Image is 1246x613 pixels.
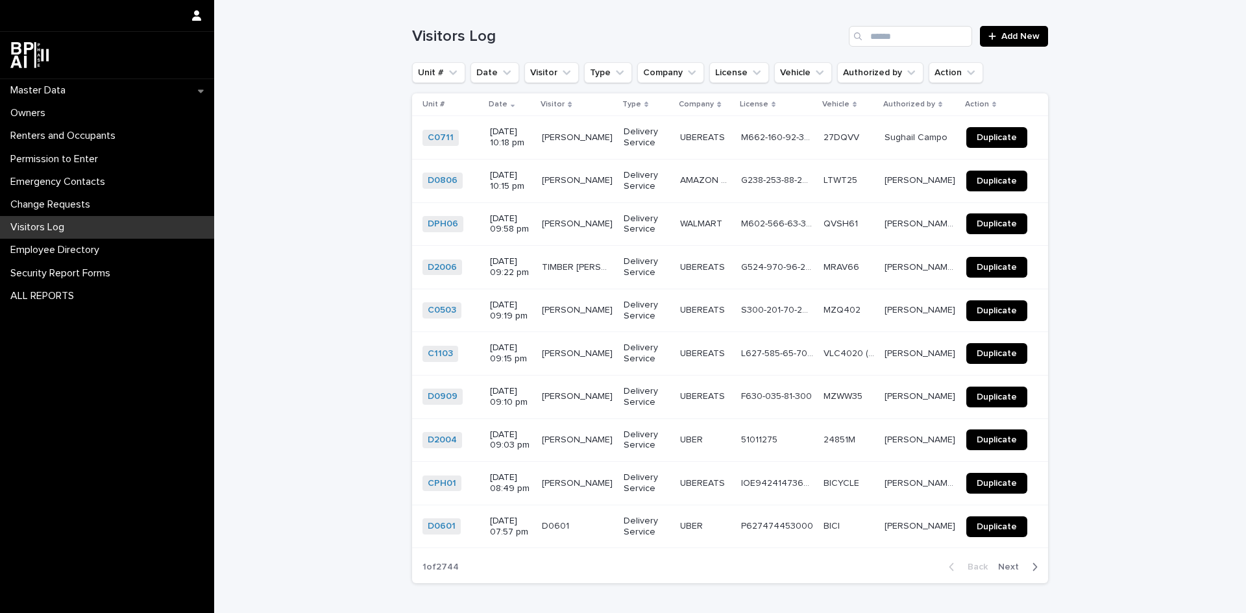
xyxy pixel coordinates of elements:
p: Change Requests [5,198,101,211]
tr: D0806 [DATE] 10:15 pm[PERSON_NAME][PERSON_NAME] Delivery ServiceAMAZON FLEXAMAZON FLEX G238-253-8... [412,159,1048,202]
tr: D2004 [DATE] 09:03 pm[PERSON_NAME][PERSON_NAME] Delivery ServiceUBERUBER 5101127551011275 24851M2... [412,418,1048,462]
p: 1 of 2744 [412,551,469,583]
p: Emergency Contacts [5,176,116,188]
a: D0601 [428,521,456,532]
p: JONDY MONTERREY [542,216,615,230]
p: [DATE] 09:19 pm [490,300,531,322]
tr: DPH06 [DATE] 09:58 pm[PERSON_NAME][PERSON_NAME] Delivery ServiceWALMARTWALMART M602-566-63-300-0M... [412,202,1048,246]
span: Duplicate [977,306,1017,315]
span: Duplicate [977,176,1017,186]
button: Company [637,62,704,83]
p: MRAV66 [824,259,862,273]
span: Duplicate [977,219,1017,228]
p: Luis J. Villarreal [885,173,958,186]
p: UBER [680,432,705,446]
p: Hernan Didier Pantaleon [885,475,959,489]
p: Visitors Log [5,221,75,234]
p: [DATE] 10:15 pm [490,170,531,192]
div: Search [849,26,972,47]
p: F630-035-81-300 [741,389,814,402]
a: D2006 [428,262,457,273]
p: Security Report Forms [5,267,121,280]
p: Alexandro Camra Jirash [885,518,958,532]
a: C1103 [428,348,453,359]
p: [DATE] 09:03 pm [490,429,531,451]
p: [DATE] 09:22 pm [490,256,531,278]
p: VLC4020 (TX PLATE) [824,346,877,359]
a: Duplicate [966,429,1027,450]
p: QVSH61 [824,216,861,230]
span: Duplicate [977,522,1017,531]
p: Catherine Road [885,216,959,230]
p: LTWT25 [824,173,860,186]
button: Action [929,62,983,83]
p: UBEREATS [680,259,727,273]
p: Renters and Occupants [5,130,126,142]
p: Employee Directory [5,244,110,256]
a: C0711 [428,132,454,143]
button: Type [584,62,632,83]
span: Duplicate [977,435,1017,444]
span: Add New [1001,32,1040,41]
p: Permission to Enter [5,153,108,165]
p: IOE9424147368 (US WORK ID) [741,475,816,489]
p: UBEREATS [680,346,727,359]
p: [PERSON_NAME] [885,389,958,402]
p: License [740,97,768,112]
p: ALEXANDER JIMENEZ [542,475,615,489]
p: [DATE] 07:57 pm [490,516,531,538]
a: Duplicate [966,473,1027,494]
p: AMAZON FLEX [680,173,733,186]
p: Delivery Service [624,472,670,494]
p: D0601 [542,518,572,532]
span: Duplicate [977,133,1017,142]
button: Date [470,62,519,83]
a: Duplicate [966,171,1027,191]
p: WALMART [680,216,725,230]
span: Duplicate [977,263,1017,272]
tr: C0711 [DATE] 10:18 pm[PERSON_NAME][PERSON_NAME] Delivery ServiceUBEREATSUBEREATS M662-160-92-333-... [412,116,1048,160]
p: MZWW35 [824,389,865,402]
span: Duplicate [977,479,1017,488]
button: Visitor [524,62,579,83]
p: UBEREATS [680,302,727,316]
p: [PERSON_NAME] [542,346,615,359]
p: 27DQVV [824,130,862,143]
p: TIMBER GONZALEZ [542,259,616,273]
p: [DATE] 09:10 pm [490,386,531,408]
p: Delivery Service [624,170,670,192]
p: ALL REPORTS [5,290,84,302]
a: C0503 [428,305,456,316]
p: Owners [5,107,56,119]
h1: Visitors Log [412,27,844,46]
p: L627-585-65-700-0 [741,346,816,359]
a: Duplicate [966,127,1027,148]
p: [DATE] 10:18 pm [490,126,531,149]
a: Duplicate [966,343,1027,364]
p: Delivery Service [624,300,670,322]
p: ANTONY TOBAR [542,432,615,446]
tr: D0601 [DATE] 07:57 pmD0601D0601 Delivery ServiceUBERUBER P627474453000P627474453000 BICIBICI [PER... [412,505,1048,548]
p: BICI [824,518,842,532]
p: P627474453000 [741,518,816,532]
tr: D0909 [DATE] 09:10 pm[PERSON_NAME][PERSON_NAME] Delivery ServiceUBEREATSUBEREATS F630-035-81-300F... [412,375,1048,418]
button: Unit # [412,62,465,83]
p: Unit # [422,97,445,112]
p: [DATE] 08:49 pm [490,472,531,494]
button: License [709,62,769,83]
p: [PERSON_NAME] [885,302,958,316]
a: DPH06 [428,219,458,230]
button: Next [993,561,1048,573]
p: Delivery Service [624,343,670,365]
p: Type [622,97,641,112]
p: 51011275 [741,432,780,446]
p: Date [489,97,507,112]
p: Delivery Service [624,256,670,278]
p: UBEREATS [680,389,727,402]
p: Delivery Service [624,213,670,235]
p: Delivery Service [624,516,670,538]
p: [DATE] 09:58 pm [490,213,531,235]
p: [PERSON_NAME] [885,346,958,359]
p: BICYCLE [824,475,862,489]
span: Back [960,562,988,571]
